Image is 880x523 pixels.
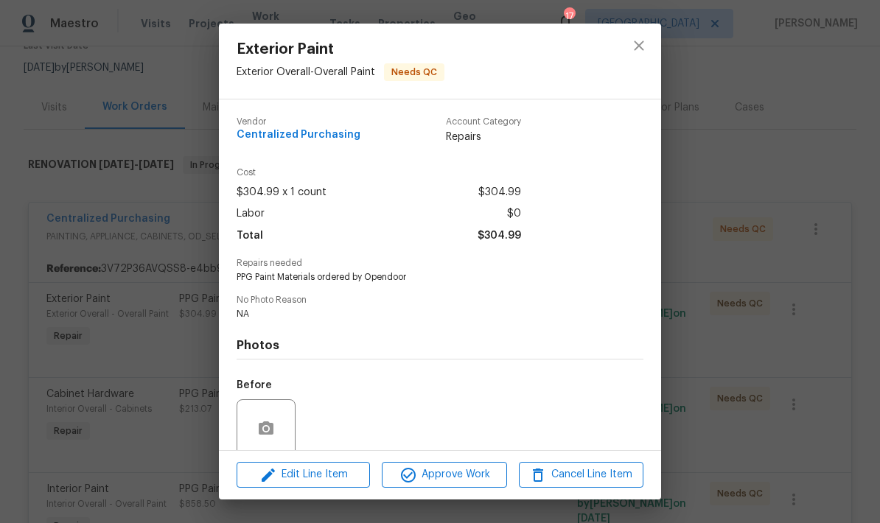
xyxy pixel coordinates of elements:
[237,271,603,284] span: PPG Paint Materials ordered by Opendoor
[237,259,643,268] span: Repairs needed
[564,9,574,24] div: 17
[237,130,360,141] span: Centralized Purchasing
[519,462,643,488] button: Cancel Line Item
[237,203,265,225] span: Labor
[237,168,521,178] span: Cost
[621,28,657,63] button: close
[237,67,375,77] span: Exterior Overall - Overall Paint
[237,117,360,127] span: Vendor
[386,466,502,484] span: Approve Work
[478,182,521,203] span: $304.99
[237,462,370,488] button: Edit Line Item
[241,466,366,484] span: Edit Line Item
[237,41,444,57] span: Exterior Paint
[237,295,643,305] span: No Photo Reason
[237,338,643,353] h4: Photos
[237,308,603,320] span: NA
[507,203,521,225] span: $0
[523,466,639,484] span: Cancel Line Item
[382,462,506,488] button: Approve Work
[237,380,272,390] h5: Before
[446,117,521,127] span: Account Category
[237,225,263,247] span: Total
[446,130,521,144] span: Repairs
[237,182,326,203] span: $304.99 x 1 count
[385,65,443,80] span: Needs QC
[478,225,521,247] span: $304.99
